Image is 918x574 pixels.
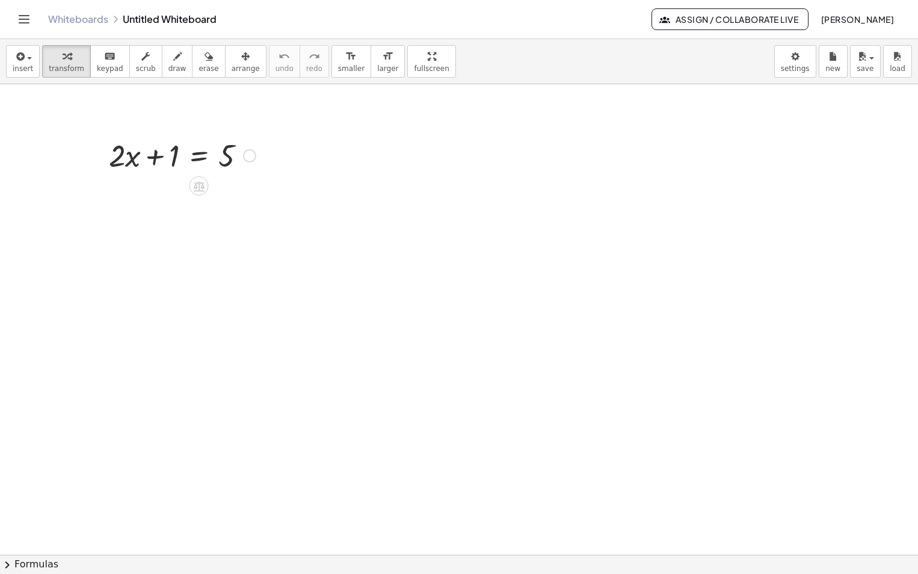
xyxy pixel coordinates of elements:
[338,64,365,73] span: smaller
[97,64,123,73] span: keypad
[345,49,357,64] i: format_size
[14,10,34,29] button: Toggle navigation
[414,64,449,73] span: fullscreen
[781,64,810,73] span: settings
[377,64,398,73] span: larger
[279,49,290,64] i: undo
[407,45,455,78] button: fullscreen
[49,64,84,73] span: transform
[48,13,108,25] a: Whiteboards
[662,14,798,25] span: Assign / Collaborate Live
[811,8,904,30] button: [PERSON_NAME]
[162,45,193,78] button: draw
[883,45,912,78] button: load
[90,45,130,78] button: keyboardkeypad
[168,64,186,73] span: draw
[199,64,218,73] span: erase
[129,45,162,78] button: scrub
[306,64,322,73] span: redo
[309,49,320,64] i: redo
[821,14,894,25] span: [PERSON_NAME]
[825,64,840,73] span: new
[371,45,405,78] button: format_sizelarger
[850,45,881,78] button: save
[189,176,209,196] div: Apply the same math to both sides of the equation
[276,64,294,73] span: undo
[331,45,371,78] button: format_sizesmaller
[382,49,393,64] i: format_size
[42,45,91,78] button: transform
[136,64,156,73] span: scrub
[6,45,40,78] button: insert
[13,64,33,73] span: insert
[890,64,905,73] span: load
[225,45,266,78] button: arrange
[857,64,873,73] span: save
[269,45,300,78] button: undoundo
[104,49,116,64] i: keyboard
[652,8,809,30] button: Assign / Collaborate Live
[819,45,848,78] button: new
[774,45,816,78] button: settings
[192,45,225,78] button: erase
[232,64,260,73] span: arrange
[300,45,329,78] button: redoredo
